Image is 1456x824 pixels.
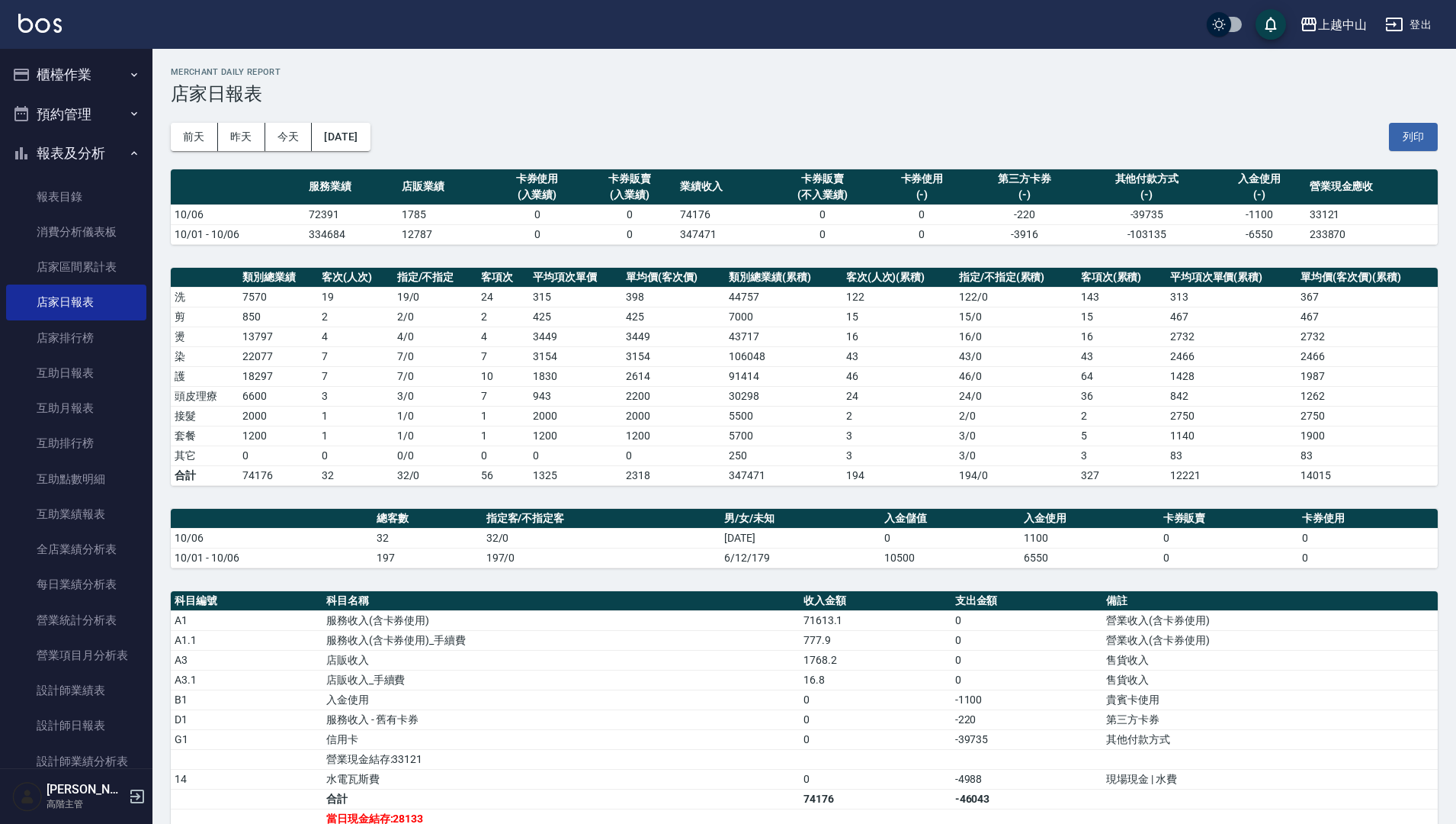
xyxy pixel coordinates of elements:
td: 0 [769,204,876,224]
a: 設計師業績分析表 [6,744,146,779]
td: 水電瓦斯費 [322,769,800,789]
td: 店販收入 [322,650,800,670]
td: 22077 [239,346,318,366]
td: 24 / 0 [955,386,1077,406]
td: 1 [477,406,529,426]
td: 1140 [1166,426,1297,446]
td: 剪 [171,307,239,327]
td: 0 [951,650,1103,670]
td: 合計 [171,465,239,485]
td: 74176 [800,789,951,809]
td: 貴賓卡使用 [1102,690,1438,710]
th: 指定客/不指定客 [483,509,721,529]
td: 3 [842,426,955,446]
td: 0 [800,729,951,749]
td: [DATE] [720,528,880,548]
td: 12221 [1166,465,1297,485]
td: 16.8 [800,670,951,690]
td: 0 [1298,528,1438,548]
td: A3 [171,650,322,670]
th: 備註 [1102,591,1438,611]
td: 2 / 0 [393,307,478,327]
td: 4 [318,327,393,346]
button: 昨天 [218,123,265,151]
td: 15 [1077,307,1166,327]
td: 6600 [239,386,318,406]
td: 425 [622,307,725,327]
td: 0 [880,528,1020,548]
td: 18297 [239,366,318,386]
th: 類別總業績 [239,268,318,288]
td: -39735 [1081,204,1213,224]
a: 設計師業績表 [6,673,146,708]
td: 777.9 [800,630,951,650]
td: 0 / 0 [393,446,478,465]
td: 第三方卡券 [1102,710,1438,729]
td: D1 [171,710,322,729]
td: 2000 [529,406,622,426]
td: 7000 [725,307,842,327]
td: 1987 [1297,366,1438,386]
td: 套餐 [171,426,239,446]
td: 194 [842,465,955,485]
td: 2200 [622,386,725,406]
td: 其它 [171,446,239,465]
th: 指定/不指定(累積) [955,268,1077,288]
td: 327 [1077,465,1166,485]
th: 收入金額 [800,591,951,611]
td: 13797 [239,327,318,346]
button: [DATE] [312,123,370,151]
a: 店家排行榜 [6,320,146,356]
td: 1830 [529,366,622,386]
td: 2614 [622,366,725,386]
td: 7570 [239,287,318,307]
th: 客次(人次) [318,268,393,288]
td: 接髮 [171,406,239,426]
td: 5 [1077,426,1166,446]
td: 7 [477,386,529,406]
th: 卡券使用 [1298,509,1438,529]
button: 登出 [1379,11,1438,39]
td: 0 [951,670,1103,690]
td: 10/01 - 10/06 [171,224,305,244]
td: -103135 [1081,224,1213,244]
td: 2 [318,307,393,327]
a: 營業統計分析表 [6,603,146,638]
td: 71613.1 [800,610,951,630]
td: 467 [1297,307,1438,327]
img: Person [12,781,43,812]
th: 服務業績 [305,169,398,205]
td: 106048 [725,346,842,366]
td: 7 / 0 [393,366,478,386]
td: 營業現金結存:33121 [322,749,800,769]
td: 250 [725,446,842,465]
td: 33121 [1306,204,1438,224]
h2: Merchant Daily Report [171,67,1438,77]
td: 16 [1077,327,1166,346]
td: 43 [1077,346,1166,366]
td: 2750 [1166,406,1297,426]
td: -46043 [951,789,1103,809]
td: 0 [876,224,969,244]
td: 233870 [1306,224,1438,244]
td: 2466 [1166,346,1297,366]
td: 0 [491,204,584,224]
table: a dense table [171,509,1438,568]
td: 售貨收入 [1102,670,1438,690]
td: 19 / 0 [393,287,478,307]
td: 64 [1077,366,1166,386]
button: save [1256,9,1286,40]
div: 上越中山 [1318,15,1367,34]
td: 74176 [239,465,318,485]
button: 櫃檯作業 [6,55,146,95]
div: 卡券販賣 [773,171,872,187]
td: 營業收入(含卡券使用) [1102,630,1438,650]
th: 平均項次單價 [529,268,622,288]
td: 1200 [529,426,622,446]
td: -39735 [951,729,1103,749]
td: 43 / 0 [955,346,1077,366]
td: 護 [171,366,239,386]
td: 4 [477,327,529,346]
td: 3449 [529,327,622,346]
td: 0 [529,446,622,465]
